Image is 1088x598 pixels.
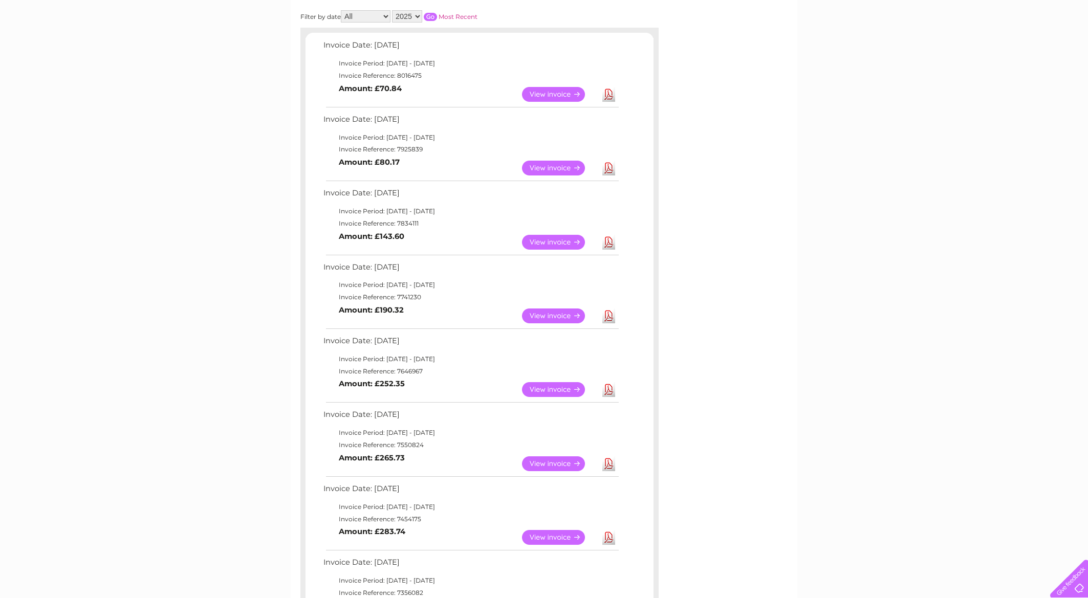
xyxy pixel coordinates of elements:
[321,365,620,378] td: Invoice Reference: 7646967
[303,6,787,50] div: Clear Business is a trading name of Verastar Limited (registered in [GEOGRAPHIC_DATA] No. 3667643...
[895,5,966,18] a: 0333 014 3131
[933,43,956,51] a: Energy
[339,84,402,93] b: Amount: £70.84
[999,43,1014,51] a: Blog
[1054,43,1078,51] a: Log out
[522,87,597,102] a: View
[339,305,404,315] b: Amount: £190.32
[522,235,597,250] a: View
[300,10,569,23] div: Filter by date
[321,482,620,501] td: Invoice Date: [DATE]
[38,27,90,58] img: logo.png
[602,456,615,471] a: Download
[522,382,597,397] a: View
[321,217,620,230] td: Invoice Reference: 7834111
[522,456,597,471] a: View
[602,382,615,397] a: Download
[321,513,620,525] td: Invoice Reference: 7454175
[1020,43,1045,51] a: Contact
[522,308,597,323] a: View
[321,143,620,156] td: Invoice Reference: 7925839
[339,527,405,536] b: Amount: £283.74
[522,530,597,545] a: View
[321,334,620,353] td: Invoice Date: [DATE]
[908,43,927,51] a: Water
[321,70,620,82] td: Invoice Reference: 8016475
[321,38,620,57] td: Invoice Date: [DATE]
[321,279,620,291] td: Invoice Period: [DATE] - [DATE]
[339,453,405,462] b: Amount: £265.73
[602,161,615,175] a: Download
[321,57,620,70] td: Invoice Period: [DATE] - [DATE]
[321,439,620,451] td: Invoice Reference: 7550824
[602,87,615,102] a: Download
[321,427,620,439] td: Invoice Period: [DATE] - [DATE]
[602,308,615,323] a: Download
[321,131,620,144] td: Invoice Period: [DATE] - [DATE]
[962,43,993,51] a: Telecoms
[321,260,620,279] td: Invoice Date: [DATE]
[602,530,615,545] a: Download
[321,574,620,587] td: Invoice Period: [DATE] - [DATE]
[321,186,620,205] td: Invoice Date: [DATE]
[339,232,404,241] b: Amount: £143.60
[522,161,597,175] a: View
[339,379,405,388] b: Amount: £252.35
[321,556,620,574] td: Invoice Date: [DATE]
[321,501,620,513] td: Invoice Period: [DATE] - [DATE]
[321,205,620,217] td: Invoice Period: [DATE] - [DATE]
[321,113,620,131] td: Invoice Date: [DATE]
[602,235,615,250] a: Download
[321,408,620,427] td: Invoice Date: [DATE]
[339,158,400,167] b: Amount: £80.17
[439,13,477,20] a: Most Recent
[321,353,620,365] td: Invoice Period: [DATE] - [DATE]
[321,291,620,303] td: Invoice Reference: 7741230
